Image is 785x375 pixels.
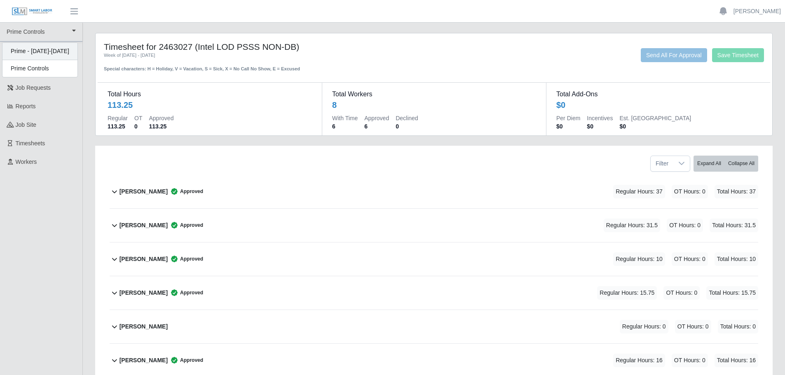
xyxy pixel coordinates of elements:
[675,320,711,333] span: OT Hours: 0
[120,322,168,331] b: [PERSON_NAME]
[104,52,372,59] div: Week of [DATE] - [DATE]
[619,122,691,130] dd: $0
[110,209,758,242] button: [PERSON_NAME] Approved Regular Hours: 31.5 OT Hours: 0 Total Hours: 31.5
[619,114,691,122] dt: Est. [GEOGRAPHIC_DATA]
[396,122,418,130] dd: 0
[715,354,758,367] span: Total Hours: 16
[556,122,580,130] dd: $0
[672,185,708,198] span: OT Hours: 0
[120,187,168,196] b: [PERSON_NAME]
[108,99,133,111] div: 113.25
[332,122,358,130] dd: 6
[364,122,389,130] dd: 6
[724,156,758,172] button: Collapse All
[110,310,758,343] button: [PERSON_NAME] Regular Hours: 0 OT Hours: 0 Total Hours: 0
[396,114,418,122] dt: Declined
[613,185,665,198] span: Regular Hours: 37
[16,84,51,91] span: Job Requests
[120,289,168,297] b: [PERSON_NAME]
[332,89,536,99] dt: Total Workers
[120,356,168,365] b: [PERSON_NAME]
[104,59,372,72] div: Special characters: H = Holiday, V = Vacation, S = Sick, X = No Call No Show, E = Excused
[712,48,764,62] button: Save Timesheet
[104,42,372,52] h4: Timesheet for 2463027 (Intel LOD PSSS NON-DB)
[108,114,128,122] dt: Regular
[332,99,337,111] div: 8
[710,219,758,232] span: Total Hours: 31.5
[641,48,707,62] button: Send All For Approval
[110,242,758,276] button: [PERSON_NAME] Approved Regular Hours: 10 OT Hours: 0 Total Hours: 10
[667,219,703,232] span: OT Hours: 0
[120,255,168,263] b: [PERSON_NAME]
[651,156,673,171] span: Filter
[733,7,781,16] a: [PERSON_NAME]
[620,320,668,333] span: Regular Hours: 0
[332,114,358,122] dt: With Time
[672,252,708,266] span: OT Hours: 0
[110,175,758,208] button: [PERSON_NAME] Approved Regular Hours: 37 OT Hours: 0 Total Hours: 37
[108,89,312,99] dt: Total Hours
[613,354,665,367] span: Regular Hours: 16
[168,356,203,364] span: Approved
[556,114,580,122] dt: Per Diem
[2,60,77,77] div: Prime Controls
[597,286,657,300] span: Regular Hours: 15.75
[149,114,173,122] dt: Approved
[2,43,77,60] div: Prime - [DATE]-[DATE]
[556,89,760,99] dt: Total Add-Ons
[715,252,758,266] span: Total Hours: 10
[706,286,758,300] span: Total Hours: 15.75
[168,187,203,196] span: Approved
[694,156,725,172] button: Expand All
[134,122,142,130] dd: 0
[715,185,758,198] span: Total Hours: 37
[120,221,168,230] b: [PERSON_NAME]
[168,255,203,263] span: Approved
[134,114,142,122] dt: OT
[110,276,758,310] button: [PERSON_NAME] Approved Regular Hours: 15.75 OT Hours: 0 Total Hours: 15.75
[587,114,613,122] dt: Incentives
[168,221,203,229] span: Approved
[149,122,173,130] dd: 113.25
[587,122,613,130] dd: $0
[16,140,45,147] span: Timesheets
[718,320,758,333] span: Total Hours: 0
[12,7,53,16] img: SLM Logo
[16,103,36,109] span: Reports
[672,354,708,367] span: OT Hours: 0
[556,99,565,111] div: $0
[694,156,758,172] div: bulk actions
[168,289,203,297] span: Approved
[16,121,37,128] span: job site
[613,252,665,266] span: Regular Hours: 10
[108,122,128,130] dd: 113.25
[16,158,37,165] span: Workers
[663,286,700,300] span: OT Hours: 0
[364,114,389,122] dt: Approved
[604,219,660,232] span: Regular Hours: 31.5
